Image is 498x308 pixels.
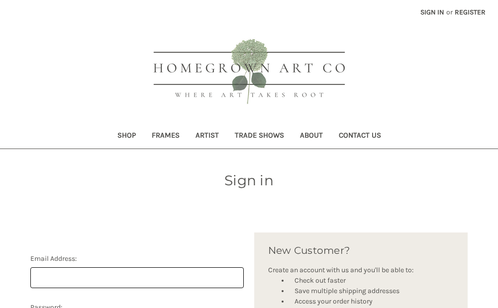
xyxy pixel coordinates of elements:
img: HOMEGROWN ART CO [137,28,361,117]
span: or [445,7,454,17]
a: About [292,124,331,149]
p: Create an account with us and you'll be able to: [268,265,454,275]
li: Save multiple shipping addresses [289,286,454,296]
a: Shop [109,124,144,149]
li: Access your order history [289,296,454,307]
a: Frames [144,124,188,149]
a: Trade Shows [227,124,292,149]
label: Email Address: [30,253,244,264]
li: Check out faster [289,275,454,286]
a: Artist [188,124,227,149]
h1: Sign in [25,170,473,191]
a: Contact Us [331,124,389,149]
h2: New Customer? [268,243,454,258]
